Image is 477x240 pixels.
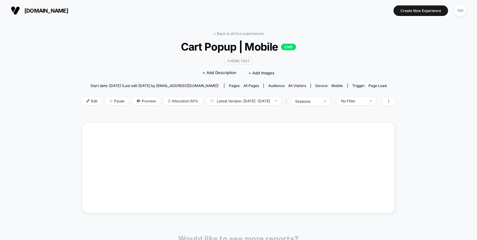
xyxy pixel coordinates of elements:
span: All Visitors [288,83,306,88]
img: end [370,100,372,101]
img: calendar [210,99,214,102]
img: Visually logo [11,6,20,15]
span: Device: [311,83,347,88]
span: Latest Version: [DATE] - [DATE] [206,97,281,105]
span: Allocation: 50% [163,97,203,105]
span: Edit [82,97,102,105]
img: end [109,99,112,102]
span: + Add Images [248,70,274,75]
div: sessions [295,99,319,104]
div: Audience: [268,83,306,88]
img: rebalance [168,99,170,103]
span: Start date: [DATE] (Last edit [DATE] by [EMAIL_ADDRESS][DOMAIN_NAME]) [90,83,219,88]
span: Preview [132,97,160,105]
span: [DOMAIN_NAME] [24,8,68,14]
p: LIVE [281,44,296,50]
img: edit [87,99,90,102]
span: | [284,97,291,106]
div: Pages: [229,83,259,88]
span: mobile [331,83,343,88]
button: RM [453,5,468,17]
span: Theme Test [224,58,253,64]
div: Trigger: [352,83,387,88]
button: Create New Experience [393,5,448,16]
span: Page Load [368,83,387,88]
img: end [324,101,326,102]
button: [DOMAIN_NAME] [9,6,70,15]
a: < Back to all live experiences [213,31,264,36]
div: No Filter [341,99,365,103]
div: RM [454,5,466,17]
span: all pages [243,83,259,88]
span: + Add Description [203,70,236,76]
span: Cart Popup | Mobile [98,40,379,53]
img: end [275,100,277,101]
span: Pause [105,97,129,105]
